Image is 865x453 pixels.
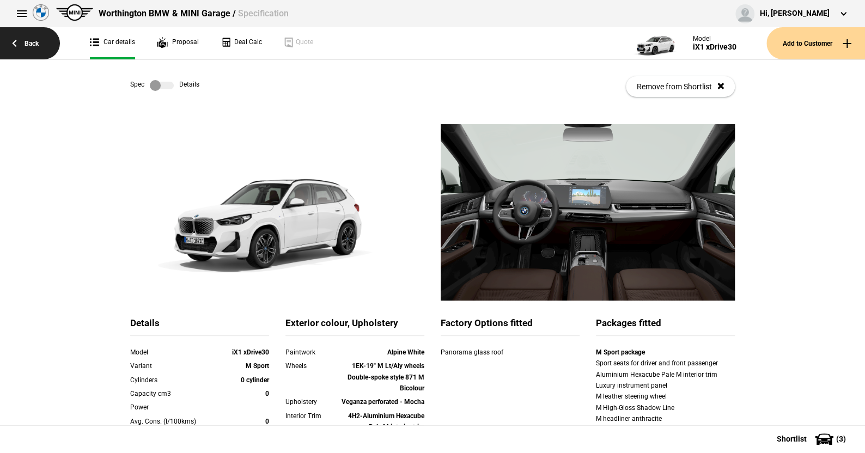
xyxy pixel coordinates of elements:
[836,435,846,443] span: ( 3 )
[157,27,199,59] a: Proposal
[33,4,49,21] img: bmw.png
[596,348,645,356] strong: M Sport package
[246,362,269,370] strong: M Sport
[130,80,199,91] div: Spec Details
[285,347,341,358] div: Paintwork
[441,317,580,336] div: Factory Options fitted
[285,360,341,371] div: Wheels
[766,27,865,59] button: Add to Customer
[760,8,830,19] div: Hi, [PERSON_NAME]
[348,362,424,392] strong: 1EK-19" M Lt/Aly wheels Double-spoke style 871 M Bicolour
[90,27,135,59] a: Car details
[760,425,865,452] button: Shortlist(3)
[130,388,214,399] div: Capacity cm3
[99,8,288,20] div: Worthington BMW & MINI Garage /
[232,348,269,356] strong: iX1 xDrive30
[596,317,735,336] div: Packages fitted
[265,390,269,397] strong: 0
[387,348,424,356] strong: Alpine White
[693,35,736,42] div: Model
[348,412,424,431] strong: 4H2-Aluminium Hexacube Pale M interior trim
[130,347,214,358] div: Model
[285,317,424,336] div: Exterior colour, Upholstery
[626,76,735,97] button: Remove from Shortlist
[265,418,269,425] strong: 0
[221,27,262,59] a: Deal Calc
[693,42,736,52] div: iX1 xDrive30
[285,411,341,421] div: Interior Trim
[596,358,735,446] div: Sport seats for driver and front passenger Aluminium Hexacube Pale M interior trim Luxury instrum...
[342,398,424,406] strong: Veganza perforated - Mocha
[56,4,93,21] img: mini.png
[130,416,214,427] div: Avg. Cons. (l/100kms)
[130,375,214,385] div: Cylinders
[130,317,269,336] div: Details
[441,347,538,358] div: Panorama glass roof
[285,396,341,407] div: Upholstery
[241,376,269,384] strong: 0 cylinder
[237,8,288,19] span: Specification
[130,360,214,371] div: Variant
[777,435,807,443] span: Shortlist
[130,402,214,413] div: Power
